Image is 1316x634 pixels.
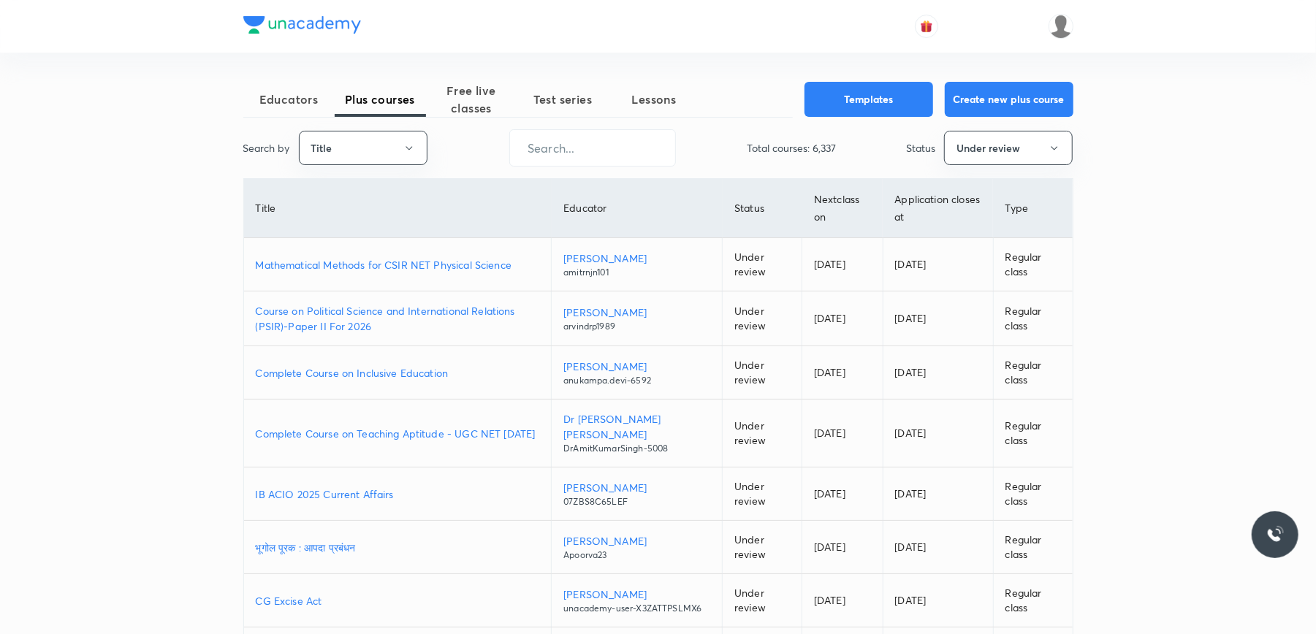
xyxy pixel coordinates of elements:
a: Company Logo [243,16,361,37]
a: [PERSON_NAME]07ZBS8C65LEF [563,480,710,508]
p: amitrnjn101 [563,266,710,279]
p: Apoorva23 [563,549,710,562]
td: [DATE] [883,521,993,574]
th: Next class on [802,179,883,238]
td: [DATE] [883,346,993,400]
td: Regular class [993,521,1072,574]
td: Regular class [993,238,1072,291]
td: Under review [723,238,802,291]
a: CG Excise Act [256,593,540,608]
img: avatar [920,20,933,33]
th: Application closes at [883,179,993,238]
img: ttu [1266,526,1284,543]
a: [PERSON_NAME]arvindrp1989 [563,305,710,333]
th: Type [993,179,1072,238]
th: Educator [552,179,723,238]
td: [DATE] [802,238,883,291]
input: Search... [510,129,675,167]
button: Under review [944,131,1073,165]
img: Shubham K Singh [1049,14,1073,39]
td: [DATE] [883,400,993,467]
td: Regular class [993,574,1072,627]
a: भूगोल पूरक : आपदा प्रबंधन [256,540,540,555]
span: Lessons [609,91,700,108]
td: [DATE] [802,346,883,400]
td: [DATE] [883,291,993,346]
a: IB ACIO 2025 Current Affairs [256,486,540,502]
a: Course on Political Science and International Relations (PSIR)-Paper II For 2026 [256,303,540,334]
p: [PERSON_NAME] [563,587,710,602]
p: [PERSON_NAME] [563,251,710,266]
a: Complete Course on Teaching Aptitude - UGC NET [DATE] [256,426,540,441]
td: Under review [723,574,802,627]
td: [DATE] [802,467,883,521]
th: Title [244,179,552,238]
button: Create new plus course [945,82,1073,117]
td: [DATE] [883,238,993,291]
td: [DATE] [883,574,993,627]
td: Under review [723,521,802,574]
p: [PERSON_NAME] [563,305,710,320]
span: Plus courses [335,91,426,108]
td: Under review [723,400,802,467]
td: [DATE] [802,400,883,467]
p: [PERSON_NAME] [563,359,710,374]
td: [DATE] [802,521,883,574]
img: Company Logo [243,16,361,34]
td: [DATE] [802,291,883,346]
span: Free live classes [426,82,517,117]
td: Regular class [993,467,1072,521]
p: 07ZBS8C65LEF [563,495,710,508]
span: Test series [517,91,609,108]
p: Total courses: 6,337 [747,140,836,156]
a: [PERSON_NAME]amitrnjn101 [563,251,710,279]
td: Under review [723,346,802,400]
td: Under review [723,291,802,346]
p: anukampa.devi-6592 [563,374,710,387]
span: Educators [243,91,335,108]
p: Dr [PERSON_NAME] [PERSON_NAME] [563,411,710,442]
td: Under review [723,467,802,521]
p: [PERSON_NAME] [563,480,710,495]
th: Status [723,179,802,238]
a: Dr [PERSON_NAME] [PERSON_NAME]DrAmitKumarSingh-5008 [563,411,710,455]
td: Regular class [993,400,1072,467]
a: [PERSON_NAME]Apoorva23 [563,533,710,562]
p: unacademy-user-X3ZATTPSLMX6 [563,602,710,615]
td: [DATE] [883,467,993,521]
a: [PERSON_NAME]anukampa.devi-6592 [563,359,710,387]
p: Status [906,140,935,156]
p: [PERSON_NAME] [563,533,710,549]
button: avatar [915,15,938,38]
p: arvindrp1989 [563,320,710,333]
button: Title [299,131,427,165]
button: Templates [805,82,933,117]
td: Regular class [993,291,1072,346]
td: Regular class [993,346,1072,400]
a: Complete Course on Inclusive Education [256,365,540,381]
a: [PERSON_NAME]unacademy-user-X3ZATTPSLMX6 [563,587,710,615]
p: DrAmitKumarSingh-5008 [563,442,710,455]
td: [DATE] [802,574,883,627]
a: Mathematical Methods for CSIR NET Physical Science [256,257,540,272]
p: Search by [243,140,290,156]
